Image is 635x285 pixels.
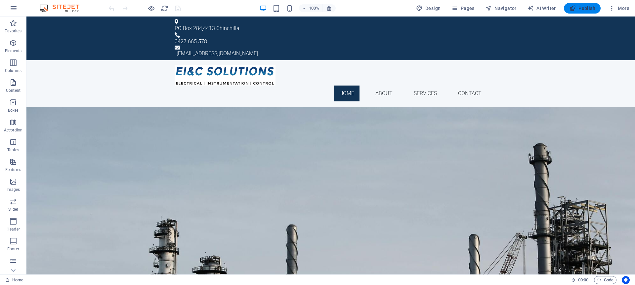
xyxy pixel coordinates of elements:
[8,108,19,113] p: Boxes
[583,277,584,282] span: :
[416,5,441,12] span: Design
[7,187,20,192] p: Images
[525,3,559,14] button: AI Writer
[5,28,21,34] p: Favorites
[309,4,319,12] h6: 100%
[5,68,21,73] p: Columns
[569,5,595,12] span: Publish
[326,5,332,11] i: On resize automatically adjust zoom level to fit chosen device.
[448,3,477,14] button: Pages
[160,4,168,12] button: reload
[413,3,444,14] button: Design
[564,3,601,14] button: Publish
[594,276,616,284] button: Code
[485,5,517,12] span: Navigator
[5,167,21,172] p: Features
[5,48,22,53] p: Elements
[7,266,19,271] p: Forms
[609,5,629,12] span: More
[451,5,474,12] span: Pages
[5,276,23,284] a: Click to cancel selection. Double-click to open Pages
[413,3,444,14] div: Design (Ctrl+Alt+Y)
[571,276,589,284] h6: Session time
[606,3,632,14] button: More
[299,4,322,12] button: 100%
[597,276,614,284] span: Code
[6,88,21,93] p: Content
[4,127,22,133] p: Accordion
[7,227,20,232] p: Header
[161,5,168,12] i: Reload page
[7,246,19,252] p: Footer
[578,276,588,284] span: 00 00
[622,276,630,284] button: Usercentrics
[38,4,88,12] img: Editor Logo
[8,207,19,212] p: Slider
[147,4,155,12] button: Click here to leave preview mode and continue editing
[483,3,519,14] button: Navigator
[7,147,19,153] p: Tables
[527,5,556,12] span: AI Writer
